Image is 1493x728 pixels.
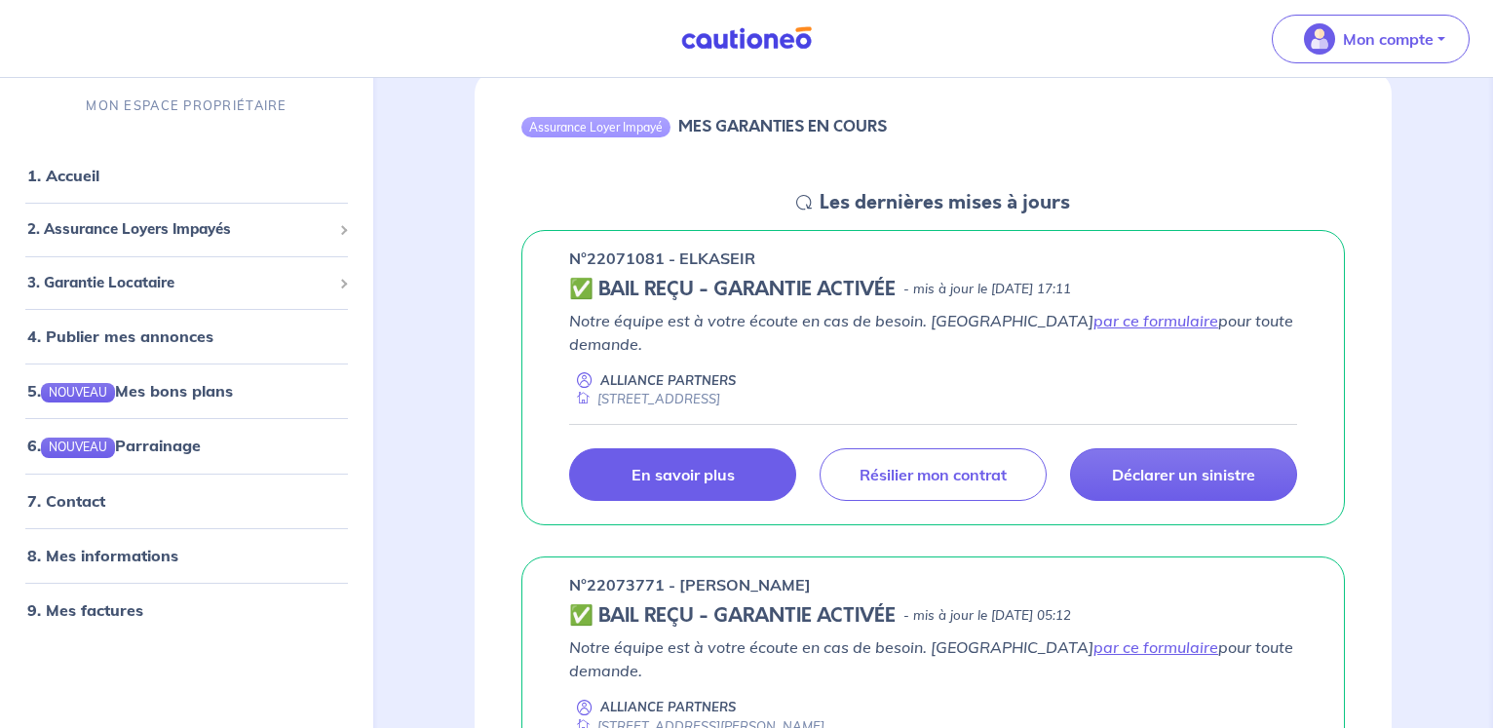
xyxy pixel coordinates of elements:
[8,211,365,249] div: 2. Assurance Loyers Impayés
[27,490,105,510] a: 7. Contact
[521,117,670,136] div: Assurance Loyer Impayé
[8,317,365,356] div: 4. Publier mes annonces
[27,326,213,346] a: 4. Publier mes annonces
[27,271,331,293] span: 3. Garantie Locataire
[27,599,143,619] a: 9. Mes factures
[860,465,1007,484] p: Résilier mon contrat
[678,117,887,135] h6: MES GARANTIES EN COURS
[27,166,99,185] a: 1. Accueil
[632,465,735,484] p: En savoir plus
[8,426,365,465] div: 6.NOUVEAUParrainage
[569,604,1297,628] div: state: CONTRACT-VALIDATED, Context: ,MAYBE-CERTIFICATE,,LESSOR-DOCUMENTS,IS-ODEALIM
[1093,637,1218,657] a: par ce formulaire
[1272,15,1470,63] button: illu_account_valid_menu.svgMon compte
[673,26,820,51] img: Cautioneo
[569,247,755,270] p: n°22071081 - ELKASEIR
[600,698,736,716] p: ALLIANCE PARTNERS
[903,606,1071,626] p: - mis à jour le [DATE] 05:12
[8,371,365,410] div: 5.NOUVEAUMes bons plans
[8,480,365,519] div: 7. Contact
[569,390,720,408] div: [STREET_ADDRESS]
[569,309,1297,356] p: Notre équipe est à votre écoute en cas de besoin. [GEOGRAPHIC_DATA] pour toute demande.
[27,381,233,401] a: 5.NOUVEAUMes bons plans
[569,278,1297,301] div: state: CONTRACT-VALIDATED, Context: ,MAYBE-CERTIFICATE,,LESSOR-DOCUMENTS,IS-ODEALIM
[569,604,896,628] h5: ✅ BAIL REÇU - GARANTIE ACTIVÉE
[8,156,365,195] div: 1. Accueil
[820,448,1047,501] a: Résilier mon contrat
[1304,23,1335,55] img: illu_account_valid_menu.svg
[27,545,178,564] a: 8. Mes informations
[569,635,1297,682] p: Notre équipe est à votre écoute en cas de besoin. [GEOGRAPHIC_DATA] pour toute demande.
[27,436,201,455] a: 6.NOUVEAUParrainage
[600,371,736,390] p: ALLIANCE PARTNERS
[569,448,796,501] a: En savoir plus
[903,280,1071,299] p: - mis à jour le [DATE] 17:11
[1112,465,1255,484] p: Déclarer un sinistre
[1343,27,1434,51] p: Mon compte
[1093,311,1218,330] a: par ce formulaire
[8,535,365,574] div: 8. Mes informations
[820,191,1070,214] h5: Les dernières mises à jours
[27,218,331,241] span: 2. Assurance Loyers Impayés
[1070,448,1297,501] a: Déclarer un sinistre
[569,278,896,301] h5: ✅ BAIL REÇU - GARANTIE ACTIVÉE
[8,590,365,629] div: 9. Mes factures
[569,573,811,596] p: n°22073771 - [PERSON_NAME]
[86,96,287,115] p: MON ESPACE PROPRIÉTAIRE
[8,263,365,301] div: 3. Garantie Locataire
